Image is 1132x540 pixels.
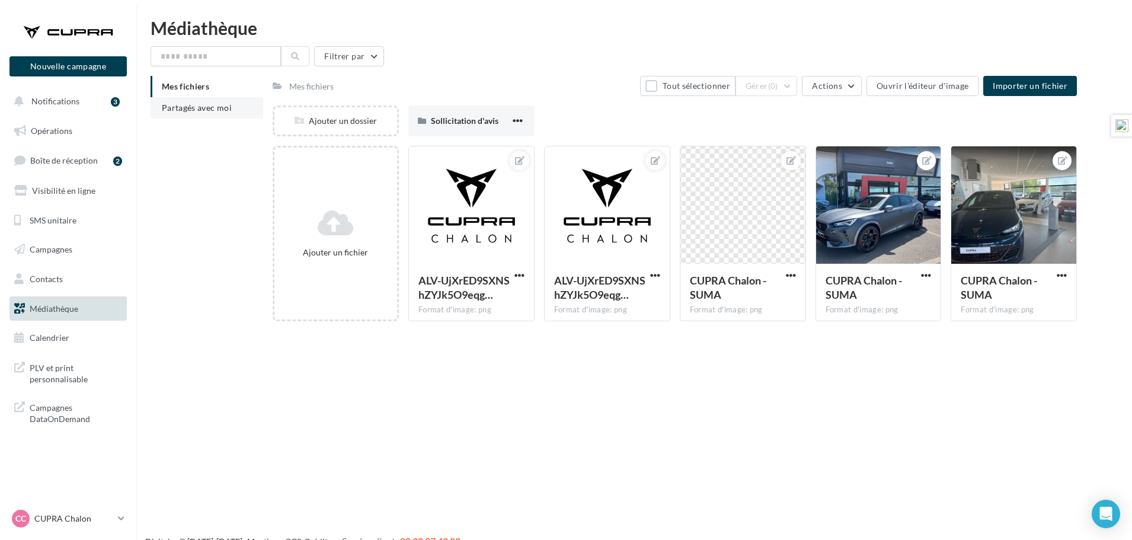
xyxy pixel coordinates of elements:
[30,360,122,385] span: PLV et print personnalisable
[113,156,122,166] div: 2
[812,81,842,91] span: Actions
[30,303,78,314] span: Médiathèque
[9,507,127,530] a: CC CUPRA Chalon
[32,186,95,196] span: Visibilité en ligne
[9,56,127,76] button: Nouvelle campagne
[431,116,498,126] span: Sollicitation d'avis
[279,247,392,258] div: Ajouter un fichier
[418,274,510,301] span: ALV-UjXrED9SXNShZYJk5O9eqgAnnvX5ClHPqZUc4kJB1G--FVOtCZhl
[7,355,129,390] a: PLV et print personnalisable
[7,237,129,262] a: Campagnes
[418,305,525,315] div: Format d'image: png
[690,305,796,315] div: Format d'image: png
[554,305,660,315] div: Format d'image: png
[690,274,766,301] span: CUPRA Chalon - SUMA
[554,274,645,301] span: ALV-UjXrED9SXNShZYJk5O9eqgAnnvX5ClHPqZUc4kJB1G--FVOtCZhl
[7,267,129,292] a: Contacts
[826,305,932,315] div: Format d'image: png
[34,513,113,525] p: CUPRA Chalon
[866,76,978,96] button: Ouvrir l'éditeur d'image
[30,215,76,225] span: SMS unitaire
[15,513,26,525] span: CC
[30,274,63,284] span: Contacts
[736,76,798,96] button: Gérer(0)
[961,305,1067,315] div: Format d'image: png
[31,96,79,106] span: Notifications
[640,76,735,96] button: Tout sélectionner
[961,274,1037,301] span: CUPRA Chalon - SUMA
[30,155,98,165] span: Boîte de réception
[826,274,902,301] span: CUPRA Chalon - SUMA
[162,103,232,113] span: Partagés avec moi
[768,81,778,91] span: (0)
[983,76,1077,96] button: Importer un fichier
[31,126,72,136] span: Opérations
[162,81,209,91] span: Mes fichiers
[7,395,129,430] a: Campagnes DataOnDemand
[7,325,129,350] a: Calendrier
[7,208,129,233] a: SMS unitaire
[111,97,120,107] div: 3
[30,244,72,254] span: Campagnes
[289,81,334,92] div: Mes fichiers
[7,178,129,203] a: Visibilité en ligne
[30,333,69,343] span: Calendrier
[1092,500,1120,528] div: Open Intercom Messenger
[7,119,129,143] a: Opérations
[274,115,397,127] div: Ajouter un dossier
[30,400,122,425] span: Campagnes DataOnDemand
[7,89,124,114] button: Notifications 3
[7,148,129,173] a: Boîte de réception2
[314,46,384,66] button: Filtrer par
[802,76,861,96] button: Actions
[7,296,129,321] a: Médiathèque
[151,19,1118,37] div: Médiathèque
[993,81,1067,91] span: Importer un fichier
